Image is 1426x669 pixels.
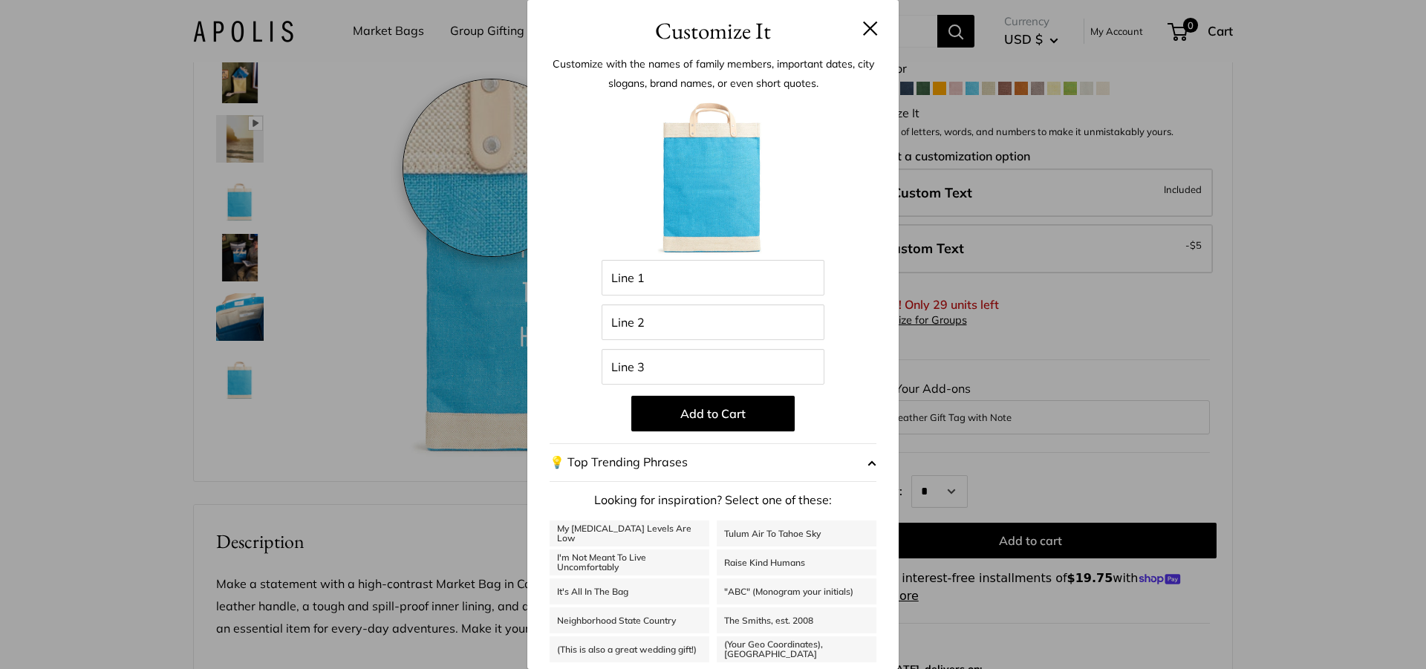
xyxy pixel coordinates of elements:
[550,443,876,482] button: 💡 Top Trending Phrases
[550,607,709,633] a: Neighborhood State Country
[717,549,876,575] a: Raise Kind Humans
[550,520,709,546] a: My [MEDICAL_DATA] Levels Are Low
[717,636,876,662] a: (Your Geo Coordinates), [GEOGRAPHIC_DATA]
[550,636,709,662] a: (This is also a great wedding gift!)
[550,549,709,575] a: I'm Not Meant To Live Uncomfortably
[550,489,876,512] p: Looking for inspiration? Select one of these:
[717,578,876,604] a: "ABC" (Monogram your initials)
[631,396,795,431] button: Add to Cart
[717,607,876,633] a: The Smiths, est. 2008
[550,13,876,48] h3: Customize It
[717,520,876,546] a: Tulum Air To Tahoe Sky
[631,97,795,260] img: 1_APOLIS-COBALT-003-CUST.jpg
[550,54,876,93] p: Customize with the names of family members, important dates, city slogans, brand names, or even s...
[550,578,709,604] a: It's All In The Bag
